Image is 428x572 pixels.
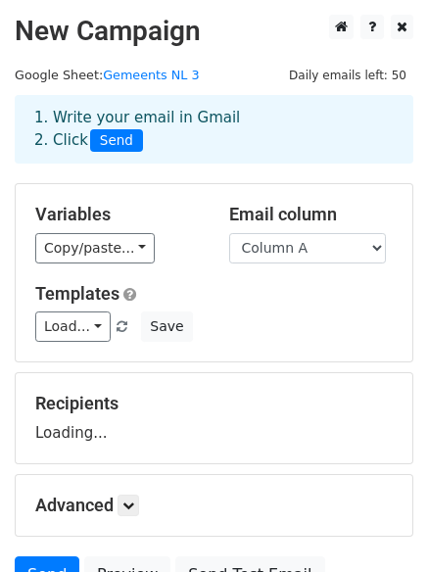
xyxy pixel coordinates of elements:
h5: Advanced [35,495,393,516]
a: Load... [35,311,111,342]
a: Gemeents NL 3 [103,68,199,82]
small: Google Sheet: [15,68,200,82]
h5: Email column [229,204,394,225]
div: Loading... [35,393,393,444]
div: 1. Write your email in Gmail 2. Click [20,107,408,152]
a: Copy/paste... [35,233,155,263]
h2: New Campaign [15,15,413,48]
a: Templates [35,283,119,304]
h5: Recipients [35,393,393,414]
span: Send [90,129,143,153]
h5: Variables [35,204,200,225]
a: Daily emails left: 50 [282,68,413,82]
span: Daily emails left: 50 [282,65,413,86]
button: Save [141,311,192,342]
